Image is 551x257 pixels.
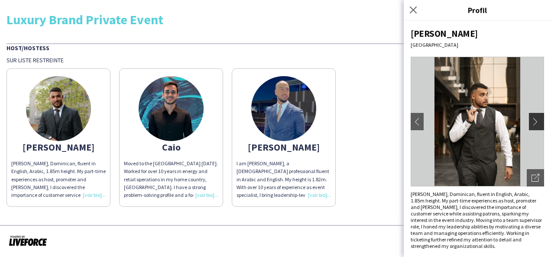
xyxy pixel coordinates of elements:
[527,169,544,186] div: Ouvrir les photos pop-in
[11,143,106,151] div: [PERSON_NAME]
[411,191,544,249] div: [PERSON_NAME], Dominican, fluent in English, Arabic, 1.85m height. My part-time experiences as ho...
[237,143,331,151] div: [PERSON_NAME]
[139,76,204,141] img: thumb-6831a02cf00ee.jpg
[411,42,544,48] div: [GEOGRAPHIC_DATA]
[6,13,545,26] div: Luxury Brand Private Event
[6,56,545,64] div: Sur liste restreinte
[11,160,106,199] div: [PERSON_NAME], Dominican, fluent in English, Arabic, 1.85m height. My part-time experiences as ho...
[411,57,544,186] img: Avatar ou photo de l'équipe
[404,4,551,16] h3: Profil
[237,160,331,199] div: I am [PERSON_NAME], a [DEMOGRAPHIC_DATA] professional fluent in Arabic and English. My height is ...
[124,143,218,151] div: Caio
[26,76,91,141] img: thumb-3b4bedbe-2bfe-446a-a964-4b882512f058.jpg
[411,28,544,39] div: [PERSON_NAME]
[9,235,47,247] img: Propulsé par Liveforce
[251,76,316,141] img: thumb-66a8237d8855c.jpeg
[6,43,545,52] div: Host/Hostess
[124,160,218,199] div: Moved to the [GEOGRAPHIC_DATA] [DATE]. Worked for over 10 years in energy and retail operations i...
